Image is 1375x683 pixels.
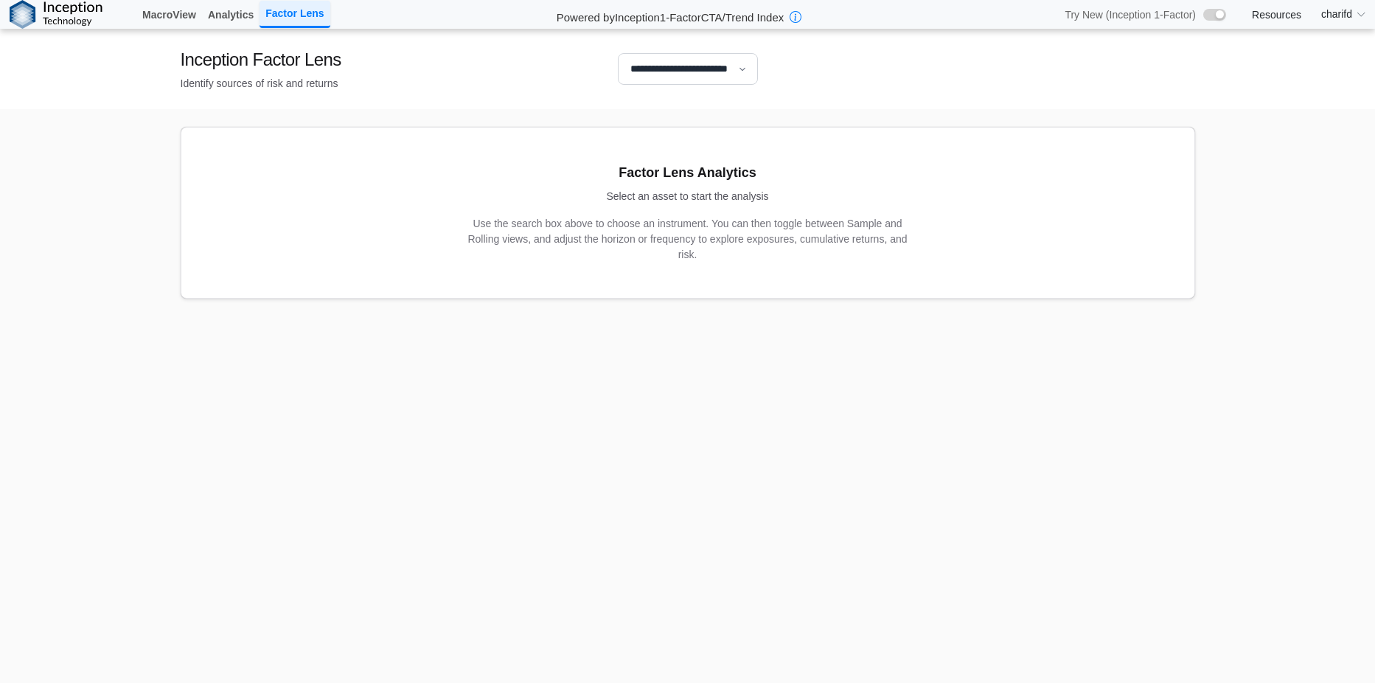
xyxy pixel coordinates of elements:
[1321,7,1352,22] span: charifd
[619,163,756,183] div: Factor Lens Analytics
[181,46,511,73] div: Inception Factor Lens
[1065,8,1196,21] span: Try New (Inception 1-Factor)
[1252,8,1301,21] a: Resources
[202,2,260,27] a: Analytics
[181,76,511,91] div: Identify sources of risk and returns
[1312,1,1375,28] summary: charifd
[136,2,202,27] a: MacroView
[260,1,330,28] a: Factor Lens
[606,189,768,204] div: Select an asset to start the analysis
[551,4,790,25] h2: Powered by Inception 1-Factor CTA/Trend Index
[467,216,909,263] div: Use the search box above to choose an instrument. You can then toggle between Sample and Rolling ...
